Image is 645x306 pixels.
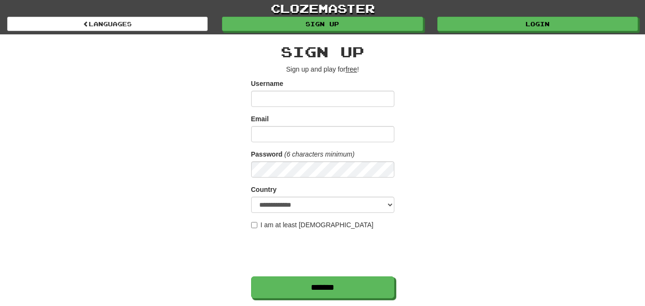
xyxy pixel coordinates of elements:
[251,149,283,159] label: Password
[251,234,396,272] iframe: reCAPTCHA
[251,222,257,228] input: I am at least [DEMOGRAPHIC_DATA]
[251,114,269,124] label: Email
[251,185,277,194] label: Country
[346,65,357,73] u: free
[251,44,394,60] h2: Sign up
[437,17,638,31] a: Login
[222,17,423,31] a: Sign up
[251,79,284,88] label: Username
[285,150,355,158] em: (6 characters minimum)
[251,64,394,74] p: Sign up and play for !
[251,220,374,230] label: I am at least [DEMOGRAPHIC_DATA]
[7,17,208,31] a: Languages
